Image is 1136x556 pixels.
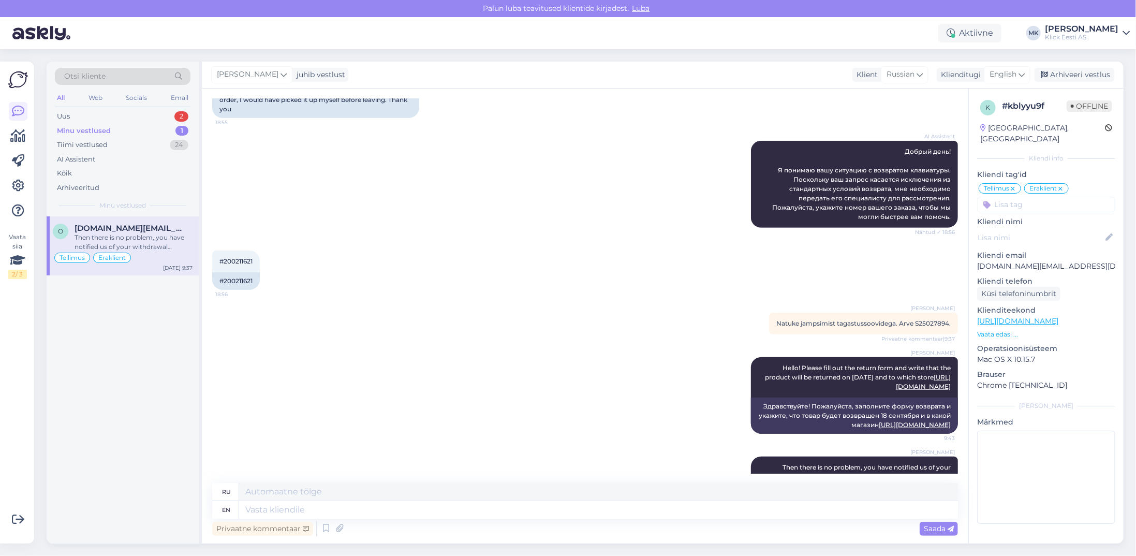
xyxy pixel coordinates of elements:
[986,104,991,111] span: k
[916,434,955,442] span: 9:43
[60,255,85,261] span: Tellimus
[8,232,27,279] div: Vaata siia
[978,232,1103,243] input: Lisa nimi
[977,316,1058,326] a: [URL][DOMAIN_NAME]
[8,270,27,279] div: 2 / 3
[783,463,952,480] span: Then there is no problem, you have notified us of your withdrawal request in time.
[977,169,1115,180] p: Kliendi tag'id
[163,264,193,272] div: [DATE] 9:37
[977,401,1115,411] div: [PERSON_NAME]
[1045,33,1118,41] div: Klick Eesti AS
[977,276,1115,287] p: Kliendi telefon
[8,70,28,90] img: Askly Logo
[776,319,951,327] span: Natuke jampsimist tagastussoovidega. Arve S25027894.
[292,69,345,80] div: juhib vestlust
[977,261,1115,272] p: [DOMAIN_NAME][EMAIL_ADDRESS][DOMAIN_NAME]
[751,398,958,434] div: Здравствуйте! Пожалуйста, заполните форму возврата и укажите, что товар будет возвращен 18 сентяб...
[99,201,146,210] span: Minu vestlused
[977,197,1115,212] input: Lisa tag
[977,369,1115,380] p: Brauser
[86,91,105,105] div: Web
[977,417,1115,428] p: Märkmed
[58,227,63,235] span: o
[910,304,955,312] span: [PERSON_NAME]
[215,119,254,126] span: 18:55
[937,69,981,80] div: Klienditugi
[852,69,878,80] div: Klient
[916,133,955,140] span: AI Assistent
[977,216,1115,227] p: Kliendi nimi
[629,4,653,13] span: Luba
[174,111,188,122] div: 2
[75,224,182,233] span: olesja.ro@gmail.com
[1026,26,1041,40] div: MK
[212,522,313,536] div: Privaatne kommentaar
[57,111,70,122] div: Uus
[55,91,67,105] div: All
[910,448,955,456] span: [PERSON_NAME]
[1045,25,1118,33] div: [PERSON_NAME]
[977,305,1115,316] p: Klienditeekond
[915,228,955,236] span: Nähtud ✓ 18:56
[223,501,231,519] div: en
[977,380,1115,391] p: Chrome [TECHNICAL_ID]
[57,154,95,165] div: AI Assistent
[57,140,108,150] div: Tiimi vestlused
[215,290,254,298] span: 18:56
[98,255,126,261] span: Eraklient
[984,185,1009,192] span: Tellimus
[169,91,190,105] div: Email
[980,123,1105,144] div: [GEOGRAPHIC_DATA], [GEOGRAPHIC_DATA]
[75,233,193,252] div: Then there is no problem, you have notified us of your withdrawal request in time.
[977,343,1115,354] p: Operatsioonisüsteem
[990,69,1016,80] span: English
[212,272,260,290] div: #200211621
[170,140,188,150] div: 24
[977,250,1115,261] p: Kliendi email
[1067,100,1112,112] span: Offline
[1029,185,1057,192] span: Eraklient
[175,126,188,136] div: 1
[977,154,1115,163] div: Kliendi info
[1002,100,1067,112] div: # kblyyu9f
[64,71,106,82] span: Otsi kliente
[977,287,1060,301] div: Küsi telefoninumbrit
[222,483,231,501] div: ru
[124,91,149,105] div: Socials
[879,421,951,429] a: [URL][DOMAIN_NAME]
[938,24,1001,42] div: Aktiivne
[57,126,111,136] div: Minu vestlused
[977,330,1115,339] p: Vaata edasi ...
[57,183,99,193] div: Arhiveeritud
[57,168,72,179] div: Kõik
[977,354,1115,365] p: Mac OS X 10.15.7
[881,335,955,343] span: Privaatne kommentaar | 9:37
[219,257,253,265] span: #200211621
[1035,68,1114,82] div: Arhiveeri vestlus
[217,69,278,80] span: [PERSON_NAME]
[765,364,952,390] span: Hello! Please fill out the return form and write that the product will be returned on [DATE] and ...
[1045,25,1130,41] a: [PERSON_NAME]Klick Eesti AS
[910,349,955,357] span: [PERSON_NAME]
[924,524,954,533] span: Saada
[887,69,914,80] span: Russian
